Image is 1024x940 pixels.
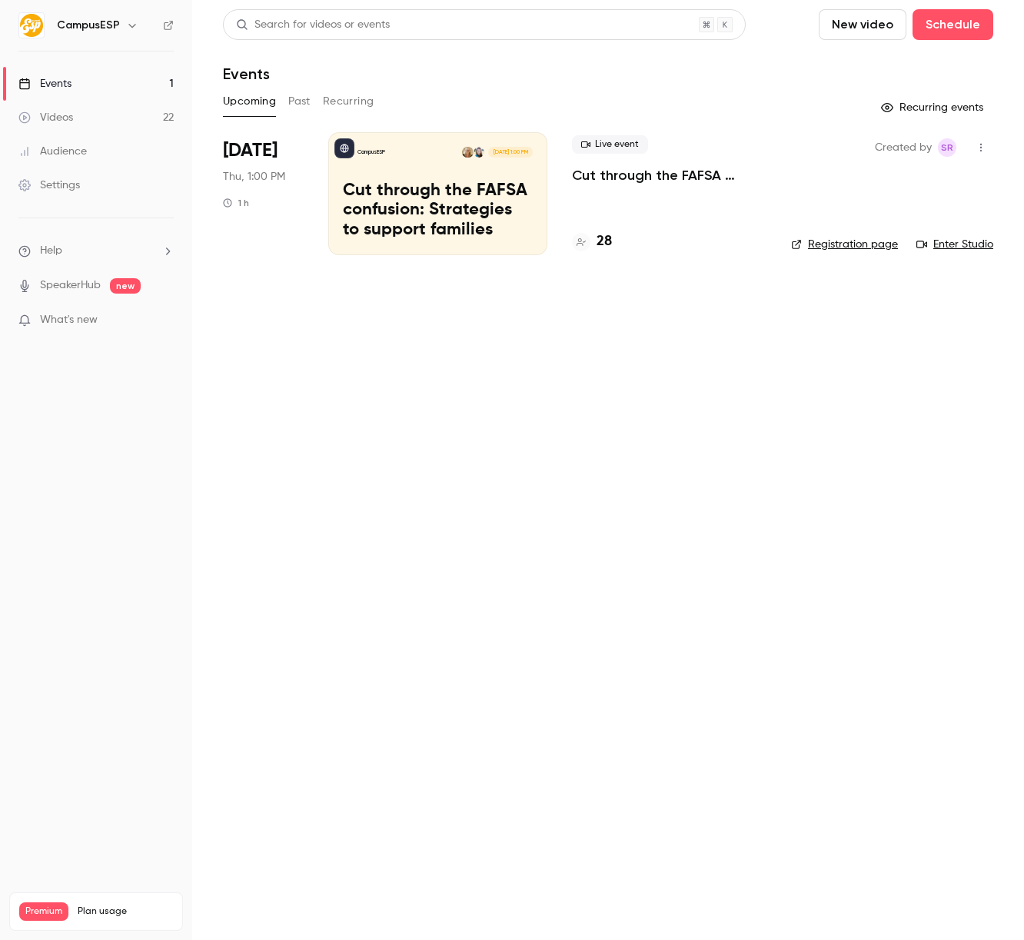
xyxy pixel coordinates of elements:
button: Schedule [913,9,993,40]
span: new [110,278,141,294]
img: CampusESP [19,13,44,38]
span: Thu, 1:00 PM [223,169,285,184]
span: Stephanie Robinson [938,138,956,157]
div: Audience [18,144,87,159]
span: Help [40,243,62,259]
span: Live event [572,135,648,154]
span: [DATE] 1:00 PM [488,147,532,158]
div: Oct 16 Thu, 1:00 PM (America/New York) [223,132,304,255]
img: Melanie Muenzer [462,147,473,158]
span: SR [941,138,953,157]
button: New video [819,9,906,40]
div: Settings [18,178,80,193]
p: CampusESP [357,148,385,156]
span: What's new [40,312,98,328]
img: Melissa Greiner [474,147,484,158]
a: Cut through the FAFSA confusion: Strategies to support families [572,166,766,184]
h1: Events [223,65,270,83]
div: Videos [18,110,73,125]
span: Premium [19,902,68,921]
span: Plan usage [78,905,173,918]
button: Recurring events [874,95,993,120]
span: [DATE] [223,138,278,163]
li: help-dropdown-opener [18,243,174,259]
a: SpeakerHub [40,277,101,294]
p: Cut through the FAFSA confusion: Strategies to support families [343,181,533,241]
a: Enter Studio [916,237,993,252]
button: Past [288,89,311,114]
div: 1 h [223,197,249,209]
h6: CampusESP [57,18,120,33]
a: Cut through the FAFSA confusion: Strategies to support familiesCampusESPMelissa GreinerMelanie Mu... [328,132,547,255]
div: Events [18,76,71,91]
h4: 28 [597,231,612,252]
a: 28 [572,231,612,252]
a: Registration page [791,237,898,252]
div: Search for videos or events [236,17,390,33]
button: Recurring [323,89,374,114]
span: Created by [875,138,932,157]
iframe: Noticeable Trigger [155,314,174,327]
button: Upcoming [223,89,276,114]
